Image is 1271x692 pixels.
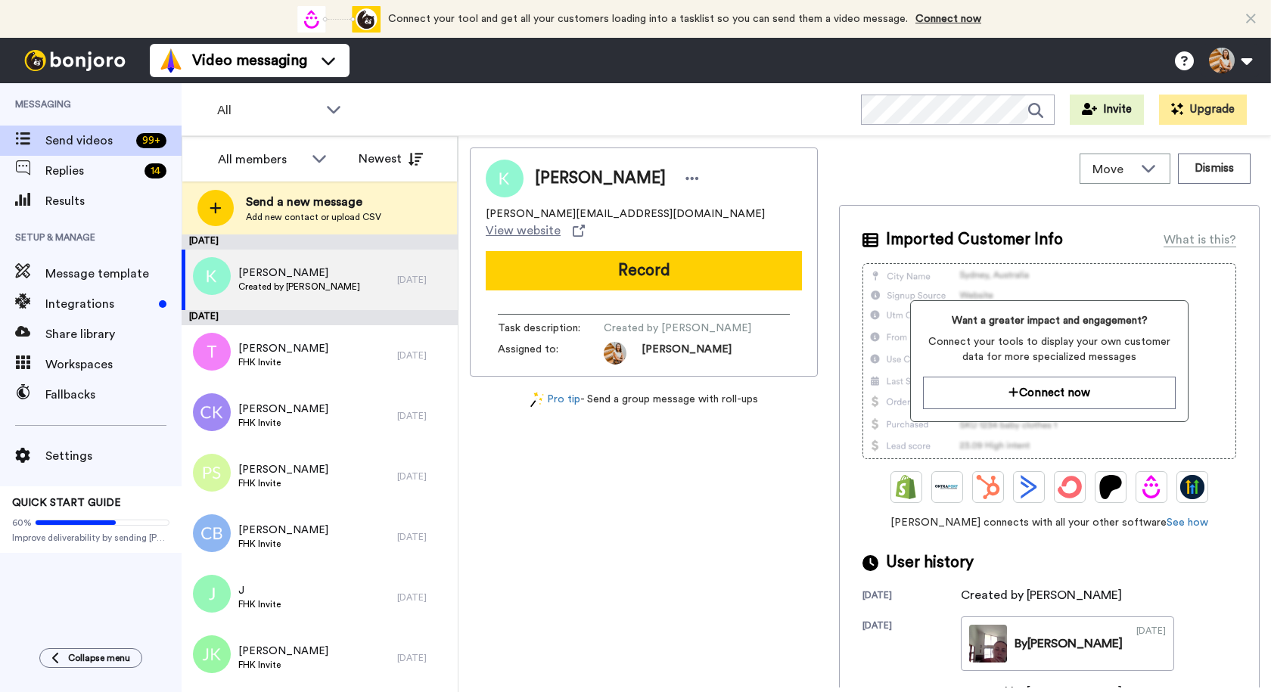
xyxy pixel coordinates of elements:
[68,652,130,664] span: Collapse menu
[238,356,328,368] span: FHK Invite
[862,515,1236,530] span: [PERSON_NAME] connects with all your other software
[397,470,450,483] div: [DATE]
[18,50,132,71] img: bj-logo-header-white.svg
[238,659,328,671] span: FHK Invite
[45,447,182,465] span: Settings
[976,475,1000,499] img: Hubspot
[193,454,231,492] img: ps.png
[238,341,328,356] span: [PERSON_NAME]
[218,151,304,169] div: All members
[388,14,908,24] span: Connect your tool and get all your customers loading into a tasklist so you can send them a video...
[193,257,231,295] img: k.png
[45,132,130,150] span: Send videos
[486,222,585,240] a: View website
[894,475,918,499] img: Shopify
[486,222,561,240] span: View website
[486,160,524,197] img: Image of Kristy
[136,133,166,148] div: 99 +
[238,583,281,598] span: J
[238,462,328,477] span: [PERSON_NAME]
[486,251,802,290] button: Record
[12,532,169,544] span: Improve deliverability by sending [PERSON_NAME]’s from your own email
[192,50,307,71] span: Video messaging
[397,591,450,604] div: [DATE]
[604,321,751,336] span: Created by [PERSON_NAME]
[238,598,281,610] span: FHK Invite
[45,355,182,374] span: Workspaces
[45,265,182,283] span: Message template
[486,206,765,222] span: [PERSON_NAME][EMAIL_ADDRESS][DOMAIN_NAME]
[923,334,1176,365] span: Connect your tools to display your own customer data for more specialized messages
[182,234,458,250] div: [DATE]
[397,531,450,543] div: [DATE]
[159,48,183,73] img: vm-color.svg
[923,377,1176,409] button: Connect now
[969,625,1007,663] img: 787bf514-cdb6-4fd7-be62-118f5e7e37eb-thumb.jpg
[1139,475,1164,499] img: Drip
[397,410,450,422] div: [DATE]
[642,342,732,365] span: [PERSON_NAME]
[347,144,434,174] button: Newest
[246,211,381,223] span: Add new contact or upload CSV
[397,349,450,362] div: [DATE]
[470,392,818,408] div: - Send a group message with roll-ups
[397,274,450,286] div: [DATE]
[145,163,166,178] div: 14
[45,386,182,404] span: Fallbacks
[498,321,604,336] span: Task description :
[45,295,153,313] span: Integrations
[45,325,182,343] span: Share library
[238,644,328,659] span: [PERSON_NAME]
[915,14,981,24] a: Connect now
[1099,475,1123,499] img: Patreon
[238,523,328,538] span: [PERSON_NAME]
[193,393,231,431] img: ck.png
[238,417,328,429] span: FHK Invite
[12,517,32,529] span: 60%
[182,310,458,325] div: [DATE]
[498,342,604,365] span: Assigned to:
[12,498,121,508] span: QUICK START GUIDE
[961,586,1122,604] div: Created by [PERSON_NAME]
[217,101,319,119] span: All
[1136,625,1166,663] div: [DATE]
[604,342,626,365] img: ae74e093-145b-4a61-8de1-b8d6097a1111-1603253750.jpg
[238,477,328,489] span: FHK Invite
[193,575,231,613] img: j.png
[530,392,544,408] img: magic-wand.svg
[1167,517,1208,528] a: See how
[886,551,974,574] span: User history
[1017,475,1041,499] img: ActiveCampaign
[238,402,328,417] span: [PERSON_NAME]
[193,514,231,552] img: cb.png
[1180,475,1204,499] img: GoHighLevel
[961,616,1174,671] a: By[PERSON_NAME][DATE]
[45,192,182,210] span: Results
[886,228,1063,251] span: Imported Customer Info
[238,281,360,293] span: Created by [PERSON_NAME]
[935,475,959,499] img: Ontraport
[923,313,1176,328] span: Want a greater impact and engagement?
[530,392,580,408] a: Pro tip
[397,652,450,664] div: [DATE]
[862,619,961,671] div: [DATE]
[238,538,328,550] span: FHK Invite
[238,265,360,281] span: [PERSON_NAME]
[297,6,381,33] div: animation
[193,333,231,371] img: t.png
[246,193,381,211] span: Send a new message
[193,635,231,673] img: jk.png
[45,162,138,180] span: Replies
[39,648,142,668] button: Collapse menu
[535,167,666,190] span: [PERSON_NAME]
[1058,475,1082,499] img: ConvertKit
[862,589,961,604] div: [DATE]
[1015,635,1123,653] div: By [PERSON_NAME]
